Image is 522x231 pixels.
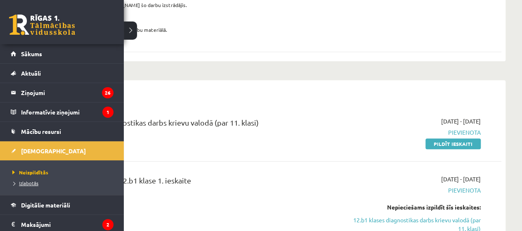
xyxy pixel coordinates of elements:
span: Pievienota [350,128,481,137]
span: Aktuāli [21,69,41,77]
p: Darba uzdevums aprakstīts mācību materiālā. [62,26,337,33]
a: [DEMOGRAPHIC_DATA] [11,141,113,160]
span: Pievienota [350,186,481,195]
a: Sākums [11,44,113,63]
div: 12.b1 klases diagnostikas darbs krievu valodā (par 11. klasi) [62,117,337,132]
i: 1 [102,107,113,118]
a: Ziņojumi26 [11,83,113,102]
a: Rīgas 1. Tālmācības vidusskola [9,14,75,35]
legend: Ziņojumi [21,83,113,102]
span: Sākums [21,50,42,57]
a: Neizpildītās [10,169,116,176]
span: [DATE] - [DATE] [441,175,481,183]
div: Krievu valoda JK 12.b1 klase 1. ieskaite [62,175,337,190]
a: Mācību resursi [11,122,113,141]
i: 2 [102,219,113,230]
i: 26 [102,87,113,98]
p: Nesāc ieskaiti, ja [PERSON_NAME] šo darbu izstrādājis. [62,1,337,9]
a: Pildīt ieskaiti [425,138,481,149]
span: Izlabotās [10,180,38,186]
a: Aktuāli [11,64,113,83]
legend: Informatīvie ziņojumi [21,102,113,121]
span: [DEMOGRAPHIC_DATA] [21,147,86,155]
span: Digitālie materiāli [21,201,70,209]
span: [DATE] - [DATE] [441,117,481,126]
span: Neizpildītās [10,169,48,176]
a: Informatīvie ziņojumi1 [11,102,113,121]
a: Izlabotās [10,179,116,187]
span: Mācību resursi [21,128,61,135]
a: Digitālie materiāli [11,195,113,214]
div: Nepieciešams izpildīt šīs ieskaites: [350,203,481,212]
